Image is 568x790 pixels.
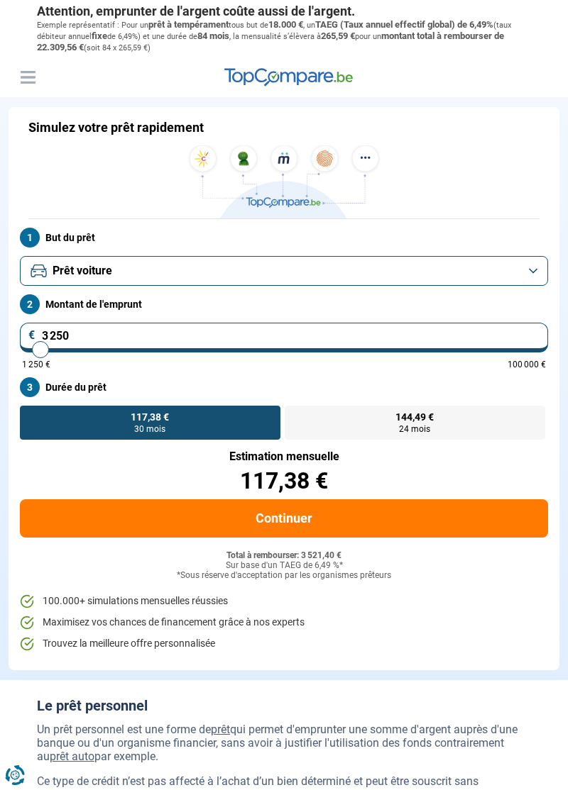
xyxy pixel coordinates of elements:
[131,412,169,422] span: 117,38 €
[20,571,548,581] div: *Sous réserve d'acceptation par les organismes prêteurs
[17,67,38,88] button: Menu
[20,294,548,314] label: Montant de l'emprunt
[508,360,546,369] span: 100 000 €
[20,377,548,397] label: Durée du prêt
[20,637,548,651] li: Trouvez la meilleure offre personnalisée
[20,256,548,286] button: Prêt voiture
[134,425,165,433] span: 30 mois
[22,360,50,369] span: 1 250 €
[37,19,531,54] p: Exemple représentatif : Pour un tous but de , un (taux débiteur annuel de 6,49%) et une durée de ...
[224,68,353,87] img: TopCompare
[20,616,548,630] li: Maximisez vos chances de financement grâce à nos experts
[28,330,35,341] span: €
[92,30,107,41] span: fixe
[315,19,493,30] span: TAEG (Taux annuel effectif global) de 6,49%
[28,120,204,135] h1: Simulez votre prêt rapidement
[20,228,548,247] label: But du prêt
[197,30,229,41] span: 84 mois
[37,4,531,19] p: Attention, emprunter de l'argent coûte aussi de l'argent.
[399,425,430,433] span: 24 mois
[20,499,548,538] button: Continuer
[50,750,94,763] a: prêt auto
[37,697,531,714] h2: Le prêt personnel
[37,723,531,764] p: Un prêt personnel est une forme de qui permet d'emprunter une somme d'argent auprès d'une banque ...
[20,469,548,492] div: 117,38 €
[148,19,229,30] span: prêt à tempérament
[20,561,548,571] div: Sur base d'un TAEG de 6,49 %*
[37,30,504,52] span: montant total à rembourser de 22.309,56 €
[211,723,230,736] a: prêt
[395,412,434,422] span: 144,49 €
[321,30,355,41] span: 265,59 €
[20,594,548,608] li: 100.000+ simulations mensuelles réussies
[20,451,548,462] div: Estimation mensuelle
[268,19,303,30] span: 18.000 €
[53,263,112,279] span: Prêt voiture
[20,551,548,561] div: Total à rembourser: 3 521,40 €
[185,145,383,218] img: TopCompare.be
